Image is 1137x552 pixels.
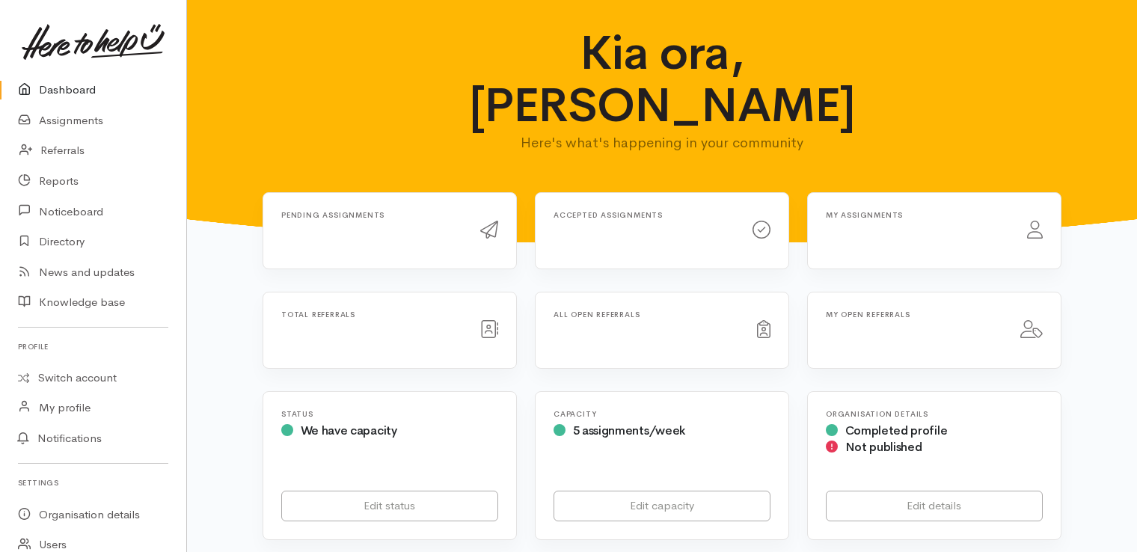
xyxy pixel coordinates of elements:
h6: Accepted assignments [554,211,735,219]
span: 5 assignments/week [573,423,685,438]
h6: Profile [18,337,168,357]
h6: All open referrals [554,310,739,319]
span: Completed profile [845,423,948,438]
h6: Settings [18,473,168,493]
h1: Kia ora, [PERSON_NAME] [443,27,882,132]
h6: My open referrals [826,310,1002,319]
h6: Status [281,410,498,418]
h6: My assignments [826,211,1009,219]
h6: Total referrals [281,310,462,319]
span: We have capacity [301,423,397,438]
span: Not published [845,439,922,455]
h6: Capacity [554,410,770,418]
h6: Pending assignments [281,211,462,219]
a: Edit details [826,491,1043,521]
a: Edit capacity [554,491,770,521]
a: Edit status [281,491,498,521]
h6: Organisation Details [826,410,1043,418]
p: Here's what's happening in your community [443,132,882,153]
